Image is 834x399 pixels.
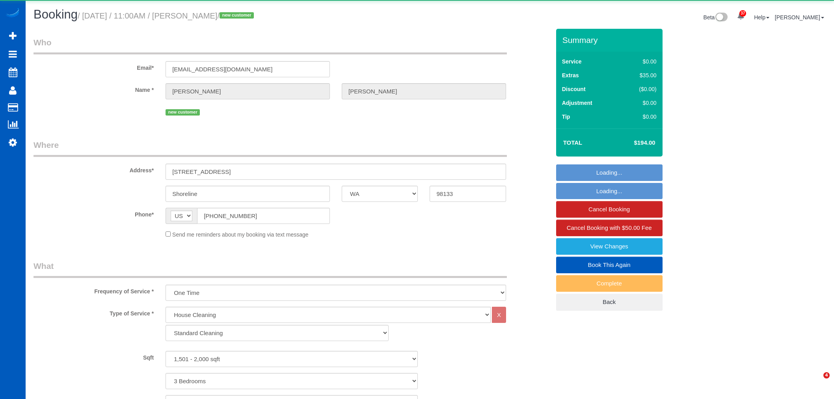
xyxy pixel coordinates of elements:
span: Send me reminders about my booking via text message [172,231,309,238]
span: 4 [823,372,830,378]
strong: Total [563,139,583,146]
legend: Where [34,139,507,157]
label: Name * [28,83,160,94]
input: City* [166,186,330,202]
span: / [217,11,256,20]
iframe: Intercom live chat [807,372,826,391]
a: Book This Again [556,257,663,273]
input: First Name* [166,83,330,99]
img: New interface [715,13,728,23]
h3: Summary [562,35,659,45]
a: Cancel Booking with $50.00 Fee [556,220,663,236]
label: Phone* [28,208,160,218]
label: Type of Service * [28,307,160,317]
a: [PERSON_NAME] [775,14,824,21]
legend: What [34,260,507,278]
div: ($0.00) [623,85,657,93]
h4: $194.00 [610,140,655,146]
span: 37 [739,10,746,17]
a: Beta [704,14,728,21]
label: Address* [28,164,160,174]
div: $0.00 [623,113,657,121]
a: Help [754,14,769,21]
legend: Who [34,37,507,54]
div: $35.00 [623,71,657,79]
label: Email* [28,61,160,72]
input: Zip Code* [430,186,506,202]
label: Discount [562,85,586,93]
a: Back [556,294,663,310]
label: Frequency of Service * [28,285,160,295]
small: / [DATE] / 11:00AM / [PERSON_NAME] [78,11,256,20]
input: Last Name* [342,83,506,99]
input: Phone* [197,208,330,224]
img: Automaid Logo [5,8,20,19]
div: $0.00 [623,58,657,65]
label: Tip [562,113,570,121]
a: View Changes [556,238,663,255]
div: $0.00 [623,99,657,107]
label: Extras [562,71,579,79]
a: Cancel Booking [556,201,663,218]
label: Adjustment [562,99,592,107]
label: Service [562,58,582,65]
label: Sqft [28,351,160,362]
span: Booking [34,7,78,21]
a: 37 [733,8,748,25]
span: new customer [166,109,200,116]
span: Cancel Booking with $50.00 Fee [567,224,652,231]
input: Email* [166,61,330,77]
span: new customer [220,12,254,19]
